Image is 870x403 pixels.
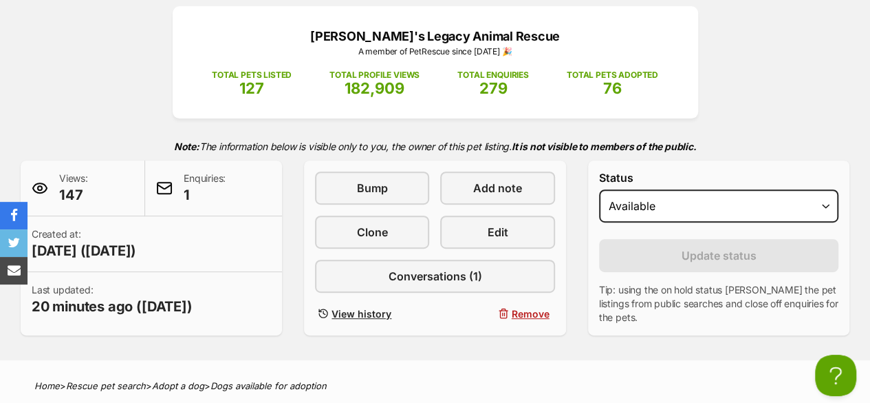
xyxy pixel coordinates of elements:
[174,141,199,152] strong: Note:
[599,172,838,184] label: Status
[193,45,677,58] p: A member of PetRescue since [DATE] 🎉
[681,247,756,264] span: Update status
[184,172,226,205] p: Enquiries:
[440,172,554,205] a: Add note
[315,172,429,205] a: Bump
[388,268,481,285] span: Conversations (1)
[512,141,697,152] strong: It is not visible to members of the public.
[815,355,856,396] iframe: Help Scout Beacon - Open
[440,304,554,324] button: Remove
[473,180,522,196] span: Add note
[239,79,264,97] span: 127
[34,380,60,391] a: Home
[357,180,388,196] span: Bump
[152,380,204,391] a: Adopt a dog
[345,79,404,97] span: 182,909
[66,380,146,391] a: Rescue pet search
[32,227,136,260] p: Created at:
[440,216,554,249] a: Edit
[599,239,838,272] button: Update status
[59,172,88,205] p: Views:
[193,27,677,45] p: [PERSON_NAME]'s Legacy Animal Rescue
[357,224,388,240] span: Clone
[331,307,391,321] span: View history
[32,241,136,260] span: [DATE] ([DATE])
[457,69,528,81] p: TOTAL ENQUIRIES
[315,216,429,249] a: Clone
[567,69,658,81] p: TOTAL PETS ADOPTED
[329,69,420,81] p: TOTAL PROFILE VIEWS
[479,79,508,97] span: 279
[210,380,327,391] a: Dogs available for adoption
[21,132,849,161] p: The information below is visible only to you, the owner of this pet listing.
[512,307,550,321] span: Remove
[315,304,429,324] a: View history
[315,260,554,293] a: Conversations (1)
[184,185,226,205] span: 1
[32,297,193,316] span: 20 minutes ago ([DATE])
[212,69,292,81] p: TOTAL PETS LISTED
[32,283,193,316] p: Last updated:
[599,283,838,324] p: Tip: using the on hold status [PERSON_NAME] the pet listings from public searches and close off e...
[59,185,88,205] span: 147
[603,79,622,97] span: 76
[488,224,508,240] span: Edit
